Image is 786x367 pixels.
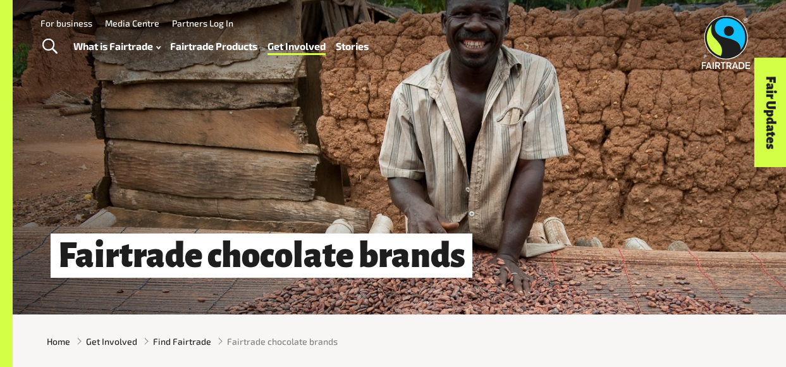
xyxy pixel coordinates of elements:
[105,18,159,28] a: Media Centre
[170,37,257,55] a: Fairtrade Products
[172,18,233,28] a: Partners Log In
[51,233,472,278] h1: Fairtrade chocolate brands
[40,18,92,28] a: For business
[267,37,326,55] a: Get Involved
[702,16,751,69] img: Fairtrade Australia New Zealand logo
[336,37,369,55] a: Stories
[86,335,137,348] a: Get Involved
[153,335,211,348] a: Find Fairtrade
[47,335,70,348] a: Home
[73,37,161,55] a: What is Fairtrade
[34,31,65,63] a: Toggle Search
[227,335,338,348] span: Fairtrade chocolate brands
